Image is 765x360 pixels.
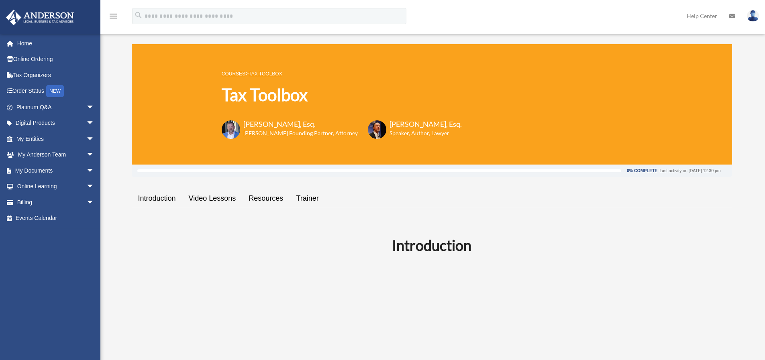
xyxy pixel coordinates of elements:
[390,129,452,137] h6: Speaker, Author, Lawyer
[137,235,727,255] h2: Introduction
[6,147,106,163] a: My Anderson Teamarrow_drop_down
[243,119,358,129] h3: [PERSON_NAME], Esq.
[368,120,386,139] img: Scott-Estill-Headshot.png
[6,115,106,131] a: Digital Productsarrow_drop_down
[222,120,240,139] img: Toby-circle-head.png
[46,85,64,97] div: NEW
[86,179,102,195] span: arrow_drop_down
[659,169,720,173] div: Last activity on [DATE] 12:30 pm
[6,194,106,210] a: Billingarrow_drop_down
[6,67,106,83] a: Tax Organizers
[6,35,106,51] a: Home
[6,131,106,147] a: My Entitiesarrow_drop_down
[222,69,462,79] p: >
[6,51,106,67] a: Online Ordering
[6,179,106,195] a: Online Learningarrow_drop_down
[6,83,106,100] a: Order StatusNEW
[243,129,358,137] h6: [PERSON_NAME] Founding Partner, Attorney
[6,210,106,226] a: Events Calendar
[86,115,102,132] span: arrow_drop_down
[242,187,290,210] a: Resources
[132,187,182,210] a: Introduction
[222,83,462,107] h1: Tax Toolbox
[747,10,759,22] img: User Pic
[627,169,657,173] div: 0% Complete
[86,194,102,211] span: arrow_drop_down
[108,11,118,21] i: menu
[390,119,462,129] h3: [PERSON_NAME], Esq.
[134,11,143,20] i: search
[108,14,118,21] a: menu
[6,163,106,179] a: My Documentsarrow_drop_down
[249,71,282,77] a: Tax Toolbox
[86,99,102,116] span: arrow_drop_down
[290,187,325,210] a: Trainer
[4,10,76,25] img: Anderson Advisors Platinum Portal
[86,163,102,179] span: arrow_drop_down
[6,99,106,115] a: Platinum Q&Aarrow_drop_down
[222,71,245,77] a: COURSES
[182,187,243,210] a: Video Lessons
[86,131,102,147] span: arrow_drop_down
[86,147,102,163] span: arrow_drop_down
